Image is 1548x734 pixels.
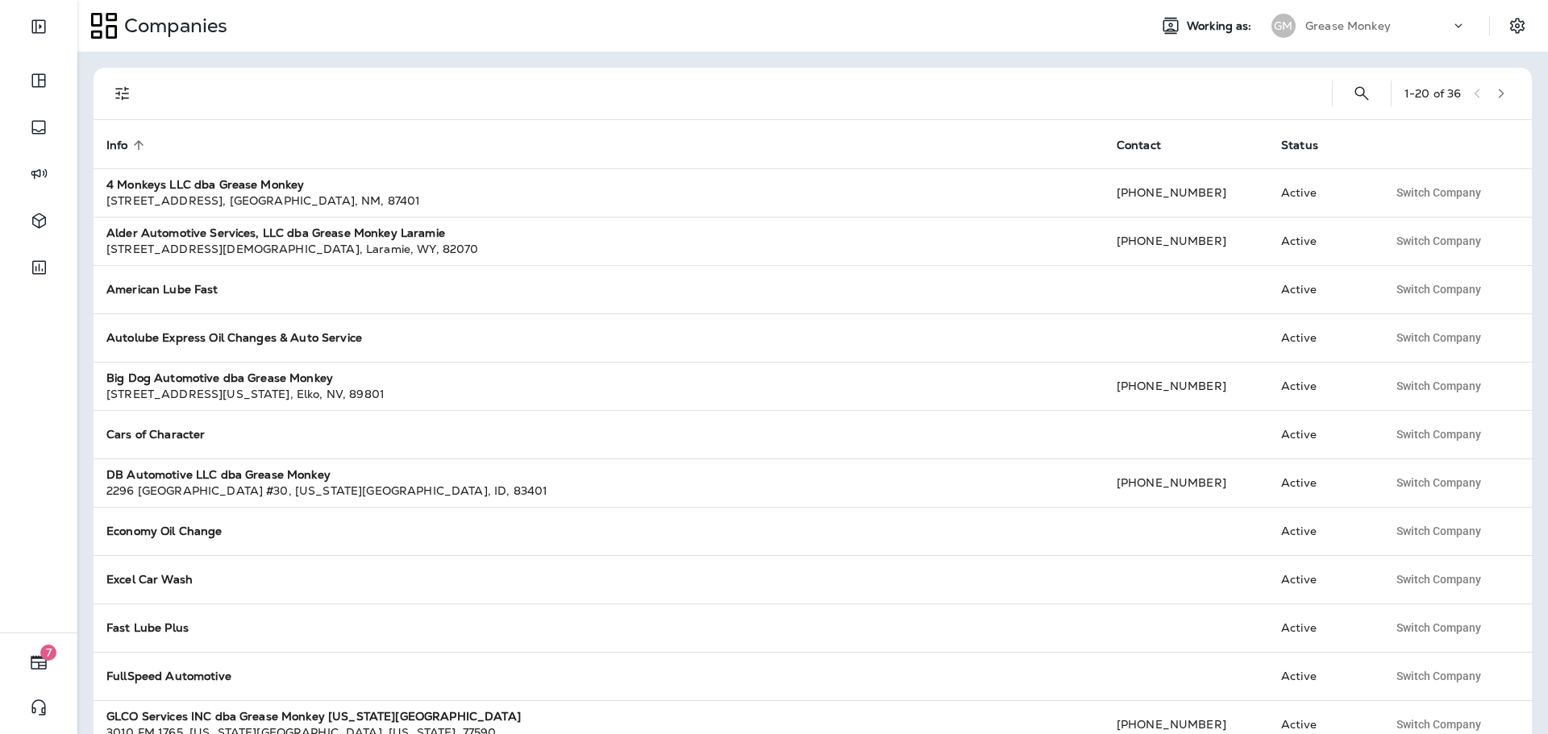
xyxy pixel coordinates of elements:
[1396,719,1481,730] span: Switch Company
[1187,19,1255,33] span: Working as:
[1388,471,1490,495] button: Switch Company
[1104,217,1268,265] td: [PHONE_NUMBER]
[106,138,149,152] span: Info
[106,620,189,635] strong: Fast Lube Plus
[1117,138,1182,152] span: Contact
[1281,139,1318,152] span: Status
[106,330,362,345] strong: Autolube Express Oil Changes & Auto Service
[106,139,128,152] span: Info
[106,483,1091,499] div: 2296 [GEOGRAPHIC_DATA] #30 , [US_STATE][GEOGRAPHIC_DATA] , ID , 83401
[1388,519,1490,543] button: Switch Company
[1268,410,1375,458] td: Active
[106,282,218,297] strong: American Lube Fast
[1268,555,1375,603] td: Active
[1388,616,1490,640] button: Switch Company
[1396,574,1481,585] span: Switch Company
[1346,77,1378,110] button: Search Companies
[16,646,61,678] button: 7
[1396,284,1481,295] span: Switch Company
[106,177,304,192] strong: 4 Monkeys LLC dba Grease Monkey
[1268,168,1375,217] td: Active
[1396,235,1481,247] span: Switch Company
[1388,374,1490,398] button: Switch Company
[1388,229,1490,253] button: Switch Company
[1396,525,1481,537] span: Switch Company
[106,427,205,442] strong: Cars of Character
[106,709,521,724] strong: GLCO Services INC dba Grease Monkey [US_STATE][GEOGRAPHIC_DATA]
[1396,670,1481,682] span: Switch Company
[1305,19,1391,32] p: Grease Monkey
[1268,313,1375,362] td: Active
[1104,168,1268,217] td: [PHONE_NUMBER]
[1388,422,1490,446] button: Switch Company
[1396,622,1481,633] span: Switch Company
[16,10,61,43] button: Expand Sidebar
[1396,332,1481,343] span: Switch Company
[1388,277,1490,301] button: Switch Company
[1396,477,1481,488] span: Switch Company
[1388,180,1490,205] button: Switch Company
[106,524,223,538] strong: Economy Oil Change
[1268,458,1375,507] td: Active
[106,467,331,482] strong: DB Automotive LLC dba Grease Monkey
[1388,326,1490,350] button: Switch Company
[106,386,1091,402] div: [STREET_ADDRESS][US_STATE] , Elko , NV , 89801
[106,669,231,683] strong: FullSpeed Automotive
[1104,458,1268,507] td: [PHONE_NUMBER]
[1404,87,1461,100] div: 1 - 20 of 36
[1268,362,1375,410] td: Active
[1268,507,1375,555] td: Active
[106,572,193,587] strong: Excel Car Wash
[106,241,1091,257] div: [STREET_ADDRESS][DEMOGRAPHIC_DATA] , Laramie , WY , 82070
[1117,139,1161,152] span: Contact
[1268,265,1375,313] td: Active
[106,193,1091,209] div: [STREET_ADDRESS] , [GEOGRAPHIC_DATA] , NM , 87401
[1388,664,1490,688] button: Switch Company
[1396,380,1481,392] span: Switch Company
[1268,217,1375,265] td: Active
[1388,567,1490,591] button: Switch Company
[40,645,56,661] span: 7
[1396,429,1481,440] span: Switch Company
[1104,362,1268,410] td: [PHONE_NUMBER]
[1268,652,1375,700] td: Active
[1281,138,1339,152] span: Status
[106,77,139,110] button: Filters
[1271,14,1296,38] div: GM
[1503,11,1532,40] button: Settings
[1396,187,1481,198] span: Switch Company
[106,226,445,240] strong: Alder Automotive Services, LLC dba Grease Monkey Laramie
[106,371,333,385] strong: Big Dog Automotive dba Grease Monkey
[1268,603,1375,652] td: Active
[118,14,227,38] p: Companies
